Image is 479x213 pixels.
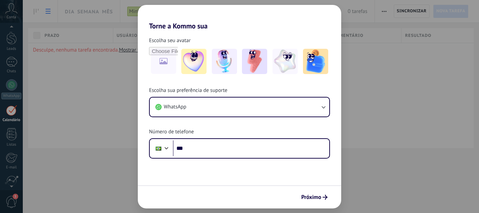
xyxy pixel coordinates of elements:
[149,87,227,94] span: Escolha sua preferência de suporte
[181,49,207,74] img: -1.jpeg
[303,49,328,74] img: -5.jpeg
[152,141,165,156] div: Brazil: + 55
[138,5,341,30] h2: Torne a Kommo sua
[242,49,267,74] img: -3.jpeg
[272,49,298,74] img: -4.jpeg
[298,191,331,203] button: Próximo
[149,128,194,135] span: Número de telefone
[149,37,191,44] span: Escolha seu avatar
[150,98,329,117] button: WhatsApp
[301,195,321,200] span: Próximo
[164,104,186,111] span: WhatsApp
[212,49,237,74] img: -2.jpeg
